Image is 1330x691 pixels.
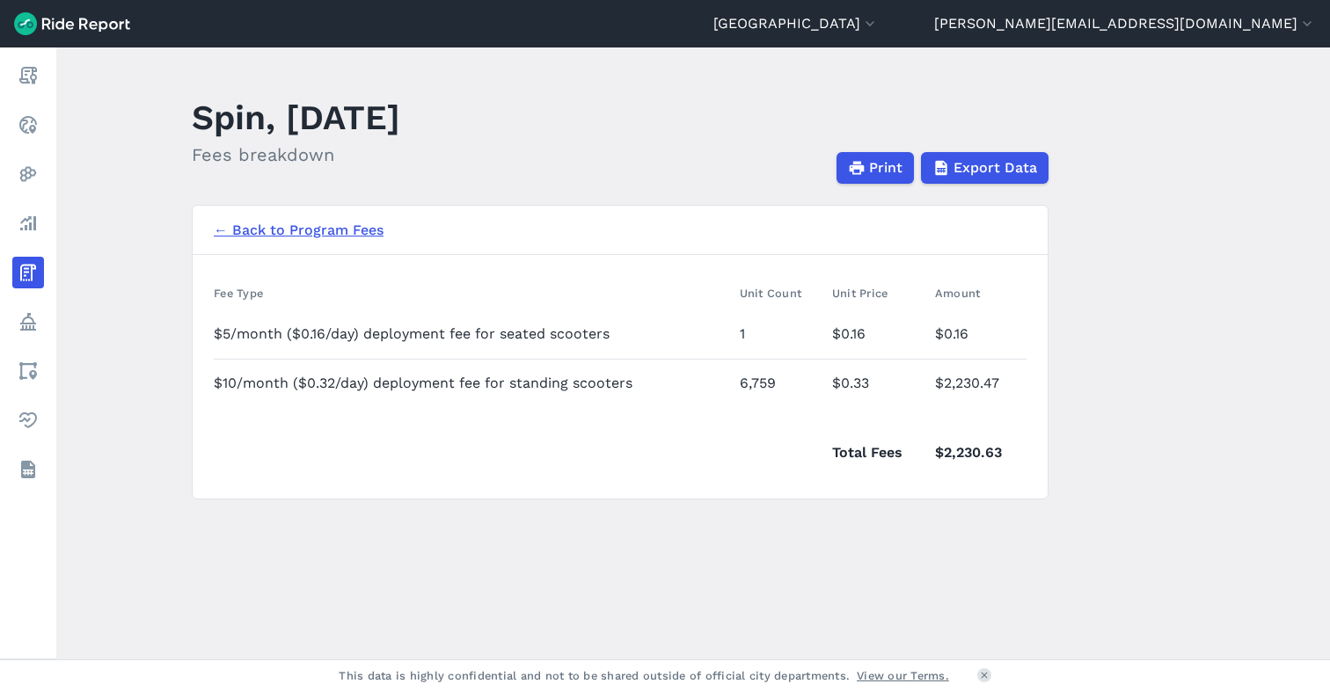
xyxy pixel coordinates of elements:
[713,13,879,34] button: [GEOGRAPHIC_DATA]
[869,157,902,178] span: Print
[12,257,44,288] a: Fees
[921,152,1049,184] button: Export Data
[857,667,949,684] a: View our Terms.
[12,60,44,91] a: Report
[214,220,384,241] a: ← Back to Program Fees
[825,310,928,359] td: $0.16
[825,276,928,310] th: Unit Price
[928,407,1027,477] td: $2,230.63
[837,152,914,184] button: Print
[192,142,400,168] h2: Fees breakdown
[733,310,825,359] td: 1
[14,12,130,35] img: Ride Report
[12,404,44,436] a: Health
[12,306,44,338] a: Policy
[214,276,733,310] th: Fee Type
[928,276,1027,310] th: Amount
[12,207,44,239] a: Analyze
[928,359,1027,407] td: $2,230.47
[934,13,1316,34] button: [PERSON_NAME][EMAIL_ADDRESS][DOMAIN_NAME]
[214,310,733,359] td: $5/month ($0.16/day) deployment fee for seated scooters
[12,109,44,141] a: Realtime
[12,355,44,387] a: Areas
[928,310,1027,359] td: $0.16
[733,276,825,310] th: Unit Count
[12,158,44,190] a: Heatmaps
[954,157,1037,178] span: Export Data
[214,359,733,407] td: $10/month ($0.32/day) deployment fee for standing scooters
[12,454,44,485] a: Datasets
[192,93,400,142] h1: Spin, [DATE]
[825,407,928,477] td: Total Fees
[825,359,928,407] td: $0.33
[733,359,825,407] td: 6,759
